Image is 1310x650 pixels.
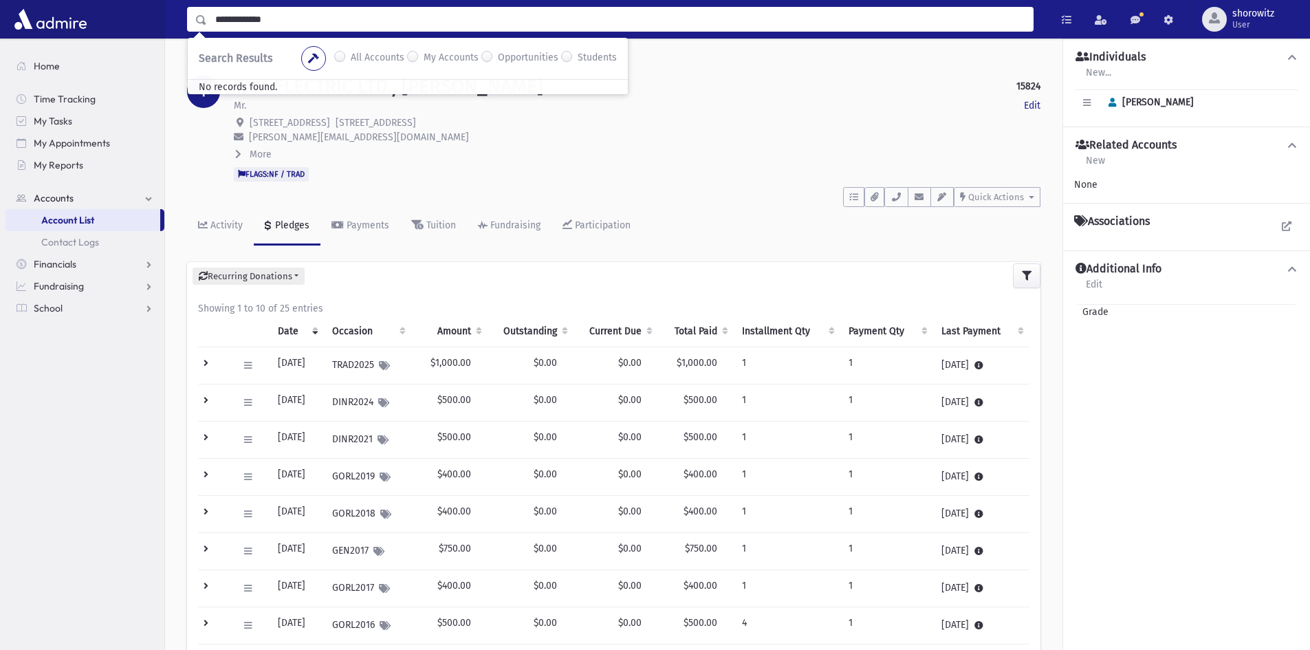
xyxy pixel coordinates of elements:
[684,468,717,480] span: $400.00
[411,422,488,459] td: $500.00
[336,117,416,129] span: [STREET_ADDRESS]
[270,384,324,422] td: [DATE]
[954,187,1040,207] button: Quick Actions
[41,236,99,248] span: Contact Logs
[840,607,933,644] td: 1
[344,219,389,231] div: Payments
[34,280,84,292] span: Fundraising
[1076,138,1177,153] h4: Related Accounts
[324,570,411,607] td: GORL2017
[933,459,1029,496] td: [DATE]
[234,98,246,113] p: Mr.
[618,357,642,369] span: $0.00
[270,316,324,347] th: Date: activate to sort column ascending
[684,431,717,443] span: $500.00
[658,316,734,347] th: Total Paid: activate to sort column ascending
[6,275,164,297] a: Fundraising
[734,347,840,384] td: 1
[534,394,557,406] span: $0.00
[933,384,1029,422] td: [DATE]
[677,357,717,369] span: $1,000.00
[1085,65,1112,89] a: New...
[1102,96,1194,108] span: [PERSON_NAME]
[1016,79,1040,94] strong: 15824
[324,607,411,644] td: GORL2016
[618,617,642,629] span: $0.00
[198,301,1029,316] div: Showing 1 to 10 of 25 entries
[574,316,658,347] th: Current Due: activate to sort column ascending
[208,219,243,231] div: Activity
[734,459,840,496] td: 1
[250,117,330,129] span: [STREET_ADDRESS]
[11,6,90,33] img: AdmirePro
[534,357,557,369] span: $0.00
[34,258,76,270] span: Financials
[488,219,541,231] div: Fundraising
[6,209,160,231] a: Account List
[1232,19,1274,30] span: User
[618,543,642,554] span: $0.00
[6,132,164,154] a: My Appointments
[351,50,404,67] label: All Accounts
[552,207,642,246] a: Participation
[1024,98,1040,113] a: Edit
[734,496,840,533] td: 1
[1085,277,1103,301] a: Edit
[254,207,320,246] a: Pledges
[933,496,1029,533] td: [DATE]
[187,207,254,246] a: Activity
[467,207,552,246] a: Fundraising
[34,302,63,314] span: School
[933,607,1029,644] td: [DATE]
[34,137,110,149] span: My Appointments
[685,543,717,554] span: $750.00
[411,459,488,496] td: $400.00
[6,187,164,209] a: Accounts
[840,459,933,496] td: 1
[207,7,1033,32] input: Search
[250,149,272,160] span: More
[188,70,288,104] span: No records found.
[411,316,488,347] th: Amount: activate to sort column ascending
[933,347,1029,384] td: [DATE]
[684,394,717,406] span: $500.00
[684,617,717,629] span: $500.00
[270,533,324,570] td: [DATE]
[411,384,488,422] td: $500.00
[534,468,557,480] span: $0.00
[734,384,840,422] td: 1
[272,219,309,231] div: Pledges
[840,384,933,422] td: 1
[424,50,479,67] label: My Accounts
[734,570,840,607] td: 1
[324,316,411,347] th: Occasion : activate to sort column ascending
[270,459,324,496] td: [DATE]
[270,607,324,644] td: [DATE]
[6,297,164,319] a: School
[1074,177,1299,192] div: None
[324,422,411,459] td: DINR2021
[1077,305,1109,319] span: Grade
[187,56,237,68] a: Accounts
[1085,153,1106,177] a: New
[320,207,400,246] a: Payments
[840,533,933,570] td: 1
[488,316,574,347] th: Outstanding: activate to sort column ascending
[734,422,840,459] td: 1
[6,253,164,275] a: Financials
[6,55,164,77] a: Home
[187,55,237,75] nav: breadcrumb
[411,533,488,570] td: $750.00
[234,147,273,162] button: More
[34,60,60,72] span: Home
[1076,50,1146,65] h4: Individuals
[734,607,840,644] td: 4
[933,570,1029,607] td: [DATE]
[534,431,557,443] span: $0.00
[411,347,488,384] td: $1,000.00
[840,316,933,347] th: Payment Qty: activate to sort column ascending
[324,384,411,422] td: DINR2024
[618,506,642,517] span: $0.00
[187,75,220,108] div: T
[840,570,933,607] td: 1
